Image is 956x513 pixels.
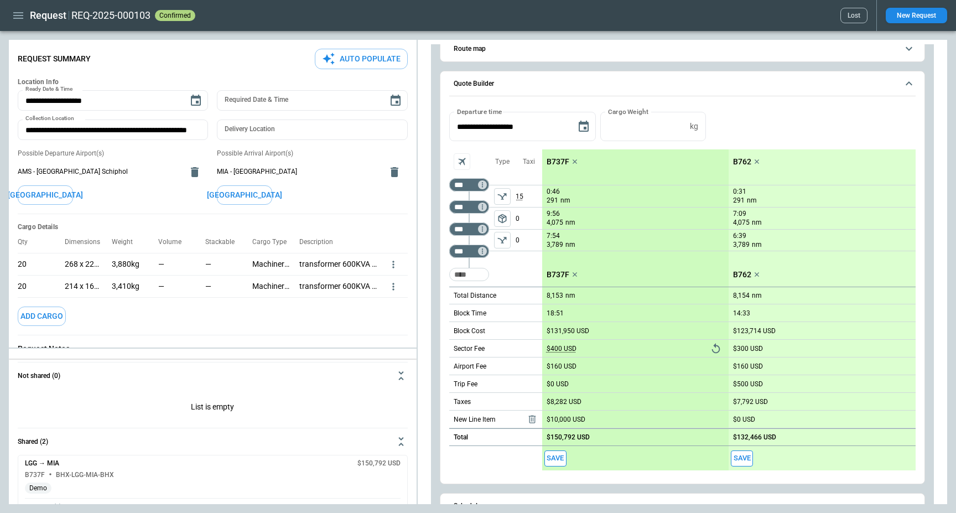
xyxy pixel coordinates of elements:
p: B737F [547,270,569,279]
p: Block Time [454,309,486,318]
p: 0 [516,208,542,229]
div: Too short [449,222,489,236]
h6: Location Info [18,78,408,86]
button: left aligned [494,210,511,227]
p: nm [560,196,570,205]
span: Demo [25,484,51,493]
span: Save this aircraft quote and copy details to clipboard [544,450,567,467]
span: AMS - [GEOGRAPHIC_DATA] Schiphol [18,167,181,177]
p: Taxes [454,397,471,407]
button: [GEOGRAPHIC_DATA] [18,185,73,205]
p: Possible Departure Airport(s) [18,149,208,158]
p: 4,075 [547,218,563,227]
p: Machinery & Industrial Equipment [252,260,290,269]
span: MIA - [GEOGRAPHIC_DATA] [217,167,381,177]
p: B762 [733,270,751,279]
p: $132,466 USD [733,433,776,442]
h6: LGG → MIA [25,460,59,467]
p: B737F [547,157,569,167]
p: 4,075 [733,218,750,227]
div: transformer 600KVA 0.48-1.4-4.8KV STEP UP VSD [299,253,388,275]
button: Save [544,450,567,467]
button: Lost [840,8,867,23]
button: Reset [708,340,724,357]
button: Choose date [385,90,407,112]
button: Choose date, selected date is Sep 10, 2025 [185,90,207,112]
button: more [388,259,399,270]
p: 15 [516,185,542,207]
p: $400 USD [547,345,576,353]
p: $131,950 USD [547,327,589,335]
p: 8,154 [733,292,750,300]
p: nm [752,240,762,250]
div: Machinery & Industrial Equipment [252,253,299,275]
p: 0:46 [547,188,560,196]
p: — [205,260,211,269]
h6: Quote Builder [454,80,494,87]
p: 8,153 [547,292,563,300]
p: Description [299,238,342,246]
h1: Request [30,9,66,22]
span: package_2 [497,213,508,224]
h2: REQ-2025-000103 [71,9,150,22]
p: 291 [547,196,558,205]
p: 3,789 [547,240,563,250]
p: nm [565,291,575,300]
button: Route map [449,37,916,61]
p: $150,792 USD [547,433,590,442]
p: Trip Fee [454,380,477,389]
p: 3,789 [733,240,750,250]
p: 7:09 [733,210,746,218]
div: Not shared (0) [18,389,408,428]
h6: Total [454,434,468,441]
p: nm [752,218,762,227]
p: 18:51 [547,309,564,318]
div: Too short [449,268,489,281]
p: $500 USD [733,380,763,388]
label: Departure time [457,107,502,116]
button: [GEOGRAPHIC_DATA] [217,185,272,205]
div: transformer 600KVA 34.50-.480KV 12 PULSE REV01 [299,275,388,297]
p: 14:33 [733,309,750,318]
div: Machinery & Industrial Equipment [252,275,299,297]
p: — [158,260,164,269]
p: $7,792 USD [733,398,768,406]
span: Type of sector [494,188,511,205]
button: left aligned [494,232,511,248]
p: Machinery & Industrial Equipment [252,282,290,291]
p: Taxi [523,157,535,167]
h6: Cargo Details [18,223,408,231]
p: Cargo Type [252,238,295,246]
span: confirmed [157,12,193,19]
p: 268 x 226 x 180.5cm [65,260,103,269]
span: Save this aircraft quote and copy details to clipboard [731,450,753,467]
p: 3,410kg [112,282,139,291]
p: transformer 600KVA 0.48-1.4-4.8KV STEP UP VSD [299,260,379,269]
p: 9:56 [547,210,560,218]
p: 7:54 [547,232,560,240]
p: Airport Fee [454,362,486,371]
p: 291 [733,196,745,205]
p: Type [495,157,510,167]
button: Save [731,450,753,467]
p: nm [752,291,762,300]
button: delete [383,161,406,183]
p: 20 [18,260,27,269]
h6: Not shared (0) [18,372,60,380]
p: — [205,282,211,291]
div: 214 x 165 x 133cm [65,275,112,297]
p: $123,714 USD [733,327,776,335]
p: $8,282 USD [547,398,581,406]
p: 0:31 [733,188,746,196]
div: Too short [449,245,489,258]
p: Qty [18,238,37,246]
p: Dimensions [65,238,109,246]
button: Quote Builder [449,71,916,97]
span: Aircraft selection [454,153,470,170]
p: kg [690,122,698,131]
button: delete [184,161,206,183]
div: scrollable content [542,149,916,470]
p: 6:39 [733,232,746,240]
p: Volume [158,238,190,246]
p: — [158,282,164,291]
